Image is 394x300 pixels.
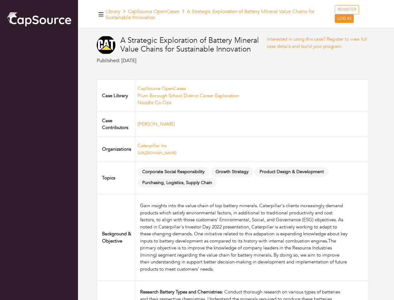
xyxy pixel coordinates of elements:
a: Noodle Co-Ops [138,99,171,106]
span: Product Design & Development [255,167,328,177]
strong: Research Battery Types and Chemistries [140,289,222,295]
div: Gain insights into the value chain of top battery minerals. Caterpillar's clients increasingly de... [140,202,348,272]
span: Corporate Social Responsibility [138,167,210,177]
img: caterpillar-logo2-logo-svg-vector.svg [97,36,115,54]
a: CapSource OpenCases [138,85,186,92]
a: Interested in using this case? Register to view full case details and build your program. [267,36,367,49]
a: REGISTER [335,5,359,14]
h5: Library A Strategic Exploration of Battery Mineral Value Chains for Sustainable Innovation [105,9,335,21]
img: cap_logo.png [6,11,72,27]
a: Caterpillar Inc [138,142,167,149]
span: Growth Strategy [211,167,253,177]
h4: A Strategic Exploration of Battery Mineral Value Chains for Sustainable Innovation [120,36,267,54]
td: Organizations [97,137,135,162]
td: Background & Objective [97,194,135,281]
span: Purchasing, Logistics, Supply Chain [138,178,217,188]
a: CapSource OpenCases [128,8,179,15]
p: Published: [DATE] [97,57,267,64]
a: LOG IN [335,14,354,23]
a: [URL][DOMAIN_NAME] [138,150,176,155]
a: [PERSON_NAME] [138,121,175,127]
td: Case Library [97,80,135,112]
a: Plum Borough School District Career Exploration [138,92,239,99]
td: Topics [97,162,135,194]
td: Case Contributors [97,112,135,137]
